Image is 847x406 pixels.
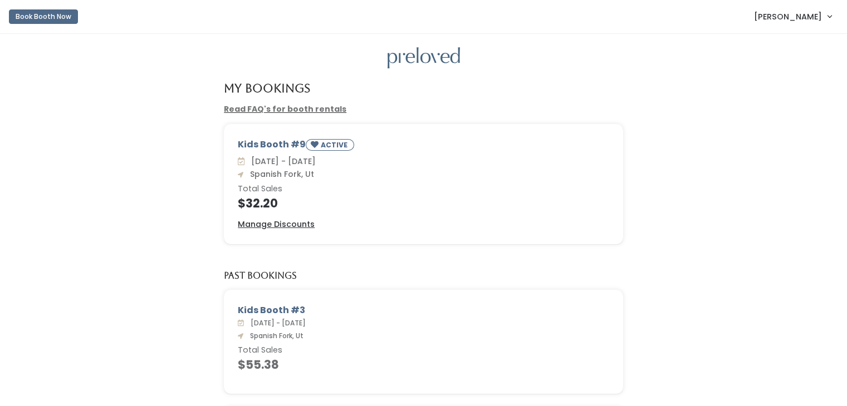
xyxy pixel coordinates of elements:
a: Manage Discounts [238,219,315,230]
div: Kids Booth #3 [238,304,609,317]
h4: $55.38 [238,358,609,371]
a: Book Booth Now [9,4,78,29]
span: Spanish Fork, Ut [246,331,303,340]
span: [DATE] - [DATE] [246,318,306,328]
h6: Total Sales [238,185,609,194]
small: ACTIVE [321,140,350,150]
span: [PERSON_NAME] [754,11,822,23]
h4: $32.20 [238,197,609,210]
span: [DATE] - [DATE] [247,156,316,167]
img: preloved logo [388,47,460,69]
a: [PERSON_NAME] [743,4,843,28]
h6: Total Sales [238,346,609,355]
h5: Past Bookings [224,271,297,281]
div: Kids Booth #9 [238,138,609,155]
button: Book Booth Now [9,9,78,24]
h4: My Bookings [224,82,310,95]
a: Read FAQ's for booth rentals [224,103,346,115]
span: Spanish Fork, Ut [246,169,314,180]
